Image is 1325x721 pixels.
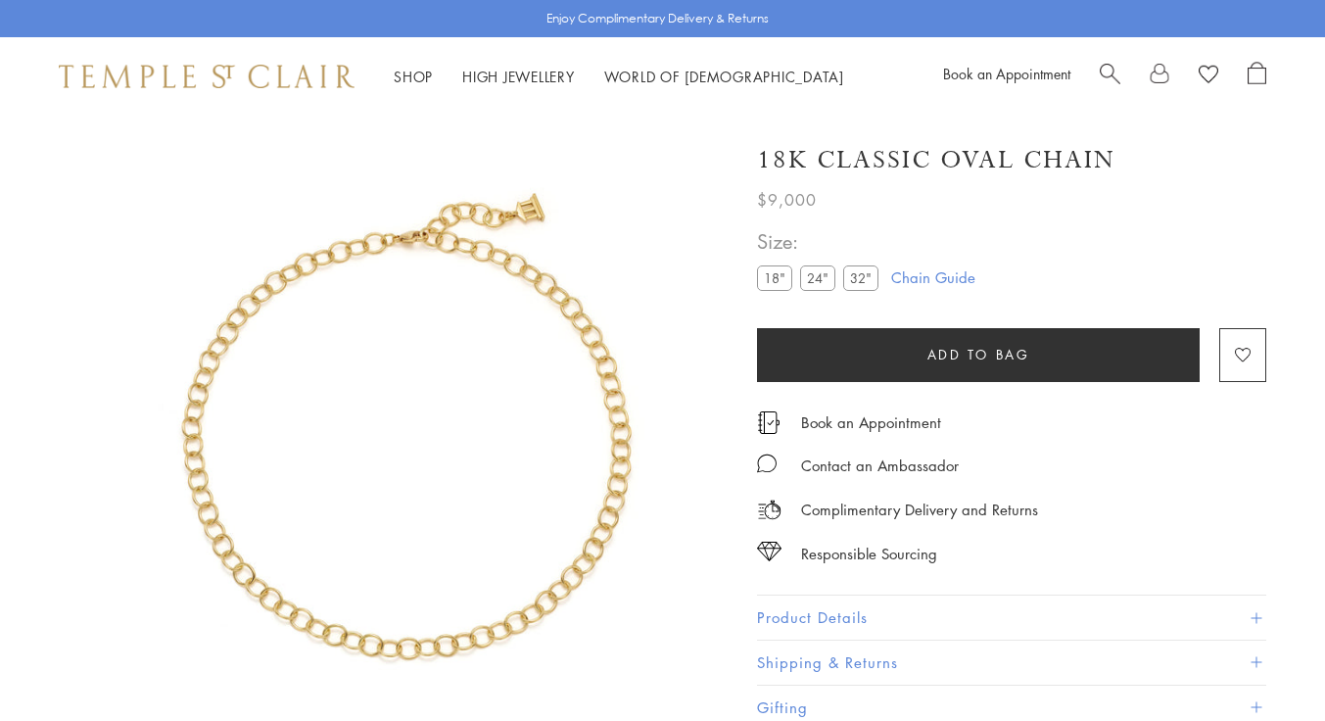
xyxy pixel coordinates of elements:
a: Search [1100,62,1120,91]
div: Responsible Sourcing [801,542,937,566]
p: Enjoy Complimentary Delivery & Returns [546,9,769,28]
a: Book an Appointment [943,64,1070,83]
img: icon_delivery.svg [757,498,781,522]
p: Complimentary Delivery and Returns [801,498,1038,522]
span: Size: [757,225,886,258]
button: Product Details [757,596,1266,640]
div: Contact an Ambassador [801,454,959,478]
img: MessageIcon-01_2.svg [757,454,777,473]
nav: Main navigation [394,65,844,89]
button: Shipping & Returns [757,641,1266,685]
button: Add to bag [757,328,1200,382]
a: View Wishlist [1199,62,1218,91]
span: Add to bag [927,344,1030,365]
img: icon_sourcing.svg [757,542,781,561]
a: Book an Appointment [801,411,941,433]
span: $9,000 [757,187,817,213]
label: 24" [800,265,835,290]
img: icon_appointment.svg [757,411,781,434]
a: ShopShop [394,67,433,86]
h1: 18K Classic Oval Chain [757,143,1115,177]
label: 32" [843,265,878,290]
a: High JewelleryHigh Jewellery [462,67,575,86]
a: Open Shopping Bag [1248,62,1266,91]
a: World of [DEMOGRAPHIC_DATA]World of [DEMOGRAPHIC_DATA] [604,67,844,86]
img: Temple St. Clair [59,65,355,88]
label: 18" [757,265,792,290]
a: Chain Guide [891,266,975,288]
